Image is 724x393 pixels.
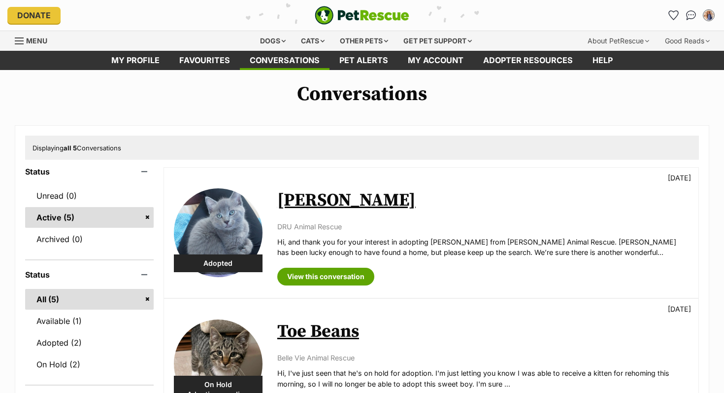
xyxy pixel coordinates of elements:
[668,304,691,314] p: [DATE]
[174,254,263,272] div: Adopted
[658,31,717,51] div: Good Reads
[174,188,263,277] img: Sammy
[25,207,154,228] a: Active (5)
[101,51,169,70] a: My profile
[686,10,696,20] img: chat-41dd97257d64d25036548639549fe6c8038ab92f7586957e7f3b1b290dea8141.svg
[25,167,154,176] header: Status
[277,368,689,389] p: Hi, I've just seen that he's on hold for adoption. I'm just letting you know I was able to receiv...
[333,31,395,51] div: Other pets
[668,173,691,183] p: [DATE]
[7,7,61,24] a: Donate
[25,354,154,375] a: On Hold (2)
[277,321,359,343] a: Toe Beans
[581,31,656,51] div: About PetRescue
[683,7,699,23] a: Conversations
[25,185,154,206] a: Unread (0)
[277,237,689,258] p: Hi, and thank you for your interest in adopting [PERSON_NAME] from [PERSON_NAME] Animal Rescue. [...
[169,51,240,70] a: Favourites
[25,332,154,353] a: Adopted (2)
[583,51,623,70] a: Help
[277,268,374,286] a: View this conversation
[26,36,47,45] span: Menu
[473,51,583,70] a: Adopter resources
[665,7,681,23] a: Favourites
[64,144,77,152] strong: all 5
[15,31,54,49] a: Menu
[294,31,331,51] div: Cats
[315,6,409,25] a: PetRescue
[704,10,714,20] img: Steph profile pic
[277,353,689,363] p: Belle Vie Animal Rescue
[25,229,154,250] a: Archived (0)
[240,51,329,70] a: conversations
[665,7,717,23] ul: Account quick links
[25,270,154,279] header: Status
[33,144,121,152] span: Displaying Conversations
[315,6,409,25] img: logo-e224e6f780fb5917bec1dbf3a21bbac754714ae5b6737aabdf751b685950b380.svg
[277,221,689,232] p: DRU Animal Rescue
[398,51,473,70] a: My account
[396,31,479,51] div: Get pet support
[329,51,398,70] a: Pet alerts
[277,189,416,212] a: [PERSON_NAME]
[25,289,154,310] a: All (5)
[25,311,154,331] a: Available (1)
[701,7,717,23] button: My account
[253,31,293,51] div: Dogs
